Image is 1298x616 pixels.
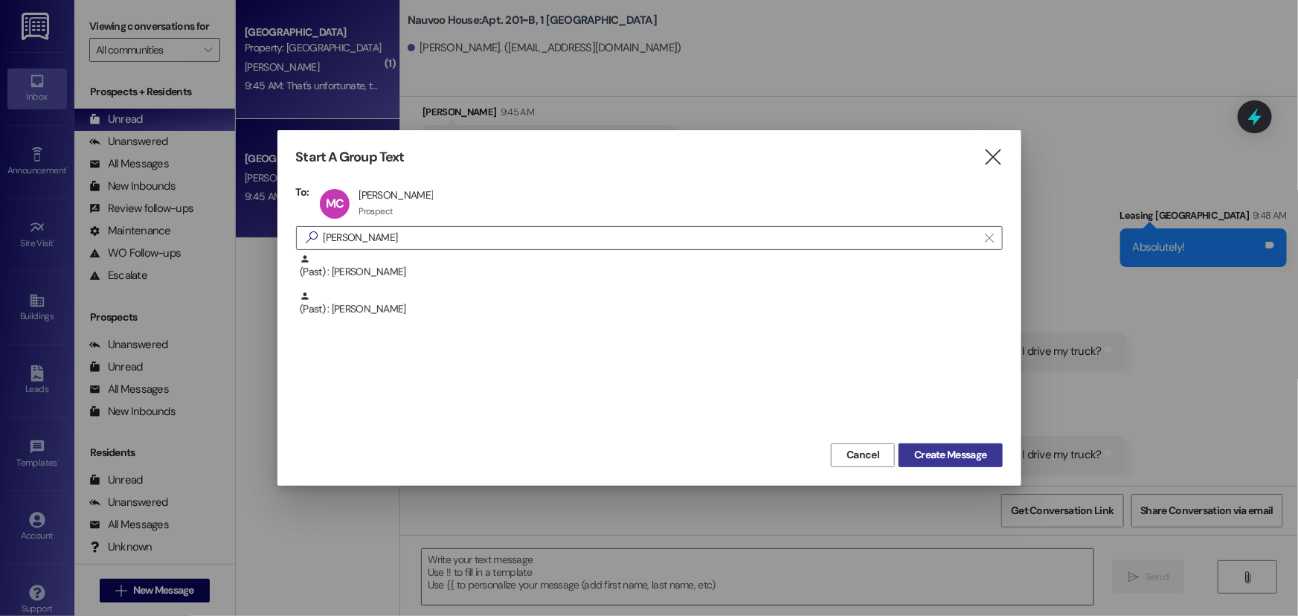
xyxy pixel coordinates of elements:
[983,150,1003,165] i: 
[296,254,1003,291] div: (Past) : [PERSON_NAME]
[324,228,978,248] input: Search for any contact or apartment
[899,443,1002,467] button: Create Message
[978,227,1002,249] button: Clear text
[296,291,1003,328] div: (Past) : [PERSON_NAME]
[326,196,344,211] span: MC
[359,188,433,202] div: [PERSON_NAME]
[300,291,1003,317] div: (Past) : [PERSON_NAME]
[986,232,994,244] i: 
[846,447,879,463] span: Cancel
[831,443,895,467] button: Cancel
[300,230,324,246] i: 
[300,254,1003,280] div: (Past) : [PERSON_NAME]
[296,149,405,166] h3: Start A Group Text
[296,185,309,199] h3: To:
[914,447,986,463] span: Create Message
[359,205,393,217] div: Prospect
